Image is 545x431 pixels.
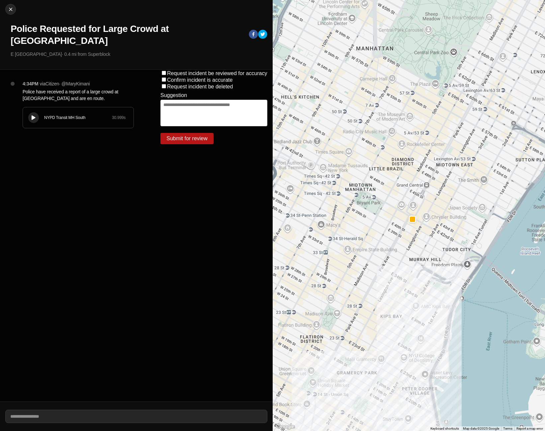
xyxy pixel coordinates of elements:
[11,23,243,47] h1: Police Requested for Large Crowd at [GEOGRAPHIC_DATA]
[258,30,267,40] button: twitter
[40,80,90,87] p: via Citizen · @ MaryKimani
[7,6,14,13] img: cancel
[23,80,39,87] p: 4:34PM
[44,115,112,120] div: NYPD Transit MH South
[160,133,214,144] button: Submit for review
[274,422,296,431] a: Open this area in Google Maps (opens a new window)
[5,4,16,15] button: cancel
[430,426,459,431] button: Keyboard shortcuts
[503,427,512,430] a: Terms
[167,84,233,89] label: Request incident be deleted
[11,51,267,57] p: E [GEOGRAPHIC_DATA] · 0.4 mi from Superblock
[160,92,187,98] label: Suggestion
[463,427,499,430] span: Map data ©2025 Google
[249,30,258,40] button: facebook
[167,77,232,83] label: Confirm incident is accurate
[167,70,267,76] label: Request incident be reviewed for accuracy
[274,422,296,431] img: Google
[23,88,134,102] p: Police have received a report of a large crowd at [GEOGRAPHIC_DATA] and are en route.
[112,115,126,120] div: 30.999 s
[516,427,543,430] a: Report a map error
